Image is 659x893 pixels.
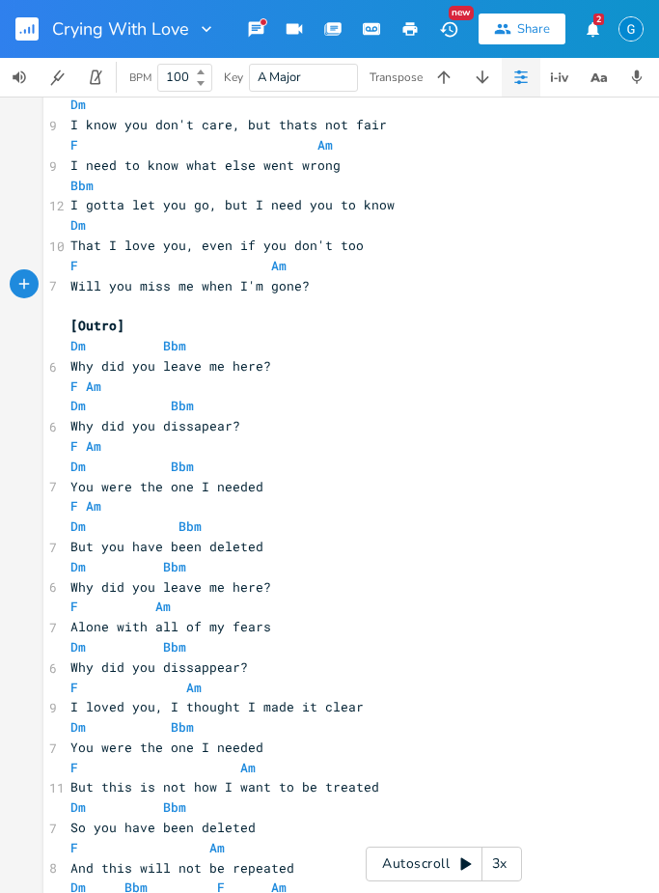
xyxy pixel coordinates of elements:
[593,14,604,25] div: 2
[70,658,248,676] span: Why did you dissappear?
[52,20,189,38] span: Crying With Love
[573,12,612,46] button: 2
[70,437,78,455] span: F
[70,317,124,334] span: [Outro]
[70,638,86,656] span: Dm
[70,116,387,133] span: I know you don't care, but thats not fair
[317,136,333,153] span: Am
[271,257,287,274] span: Am
[70,257,78,274] span: F
[163,558,186,575] span: Bbm
[155,598,171,615] span: Am
[171,458,194,475] span: Bbm
[70,377,78,395] span: F
[517,20,550,38] div: Share
[618,16,644,42] img: Gabriella Ziegler
[171,397,194,414] span: Bbm
[70,417,240,434] span: Why did you dissapear?
[70,177,94,194] span: Bbm
[70,458,86,475] span: Dm
[366,847,522,881] div: Autoscroll
[70,277,310,294] span: Will you miss me when I'm gone?
[70,237,364,254] span: That I love you, even if you don't too
[70,517,86,535] span: Dm
[163,798,186,816] span: Bbm
[70,859,294,877] span: And this will not be repeated
[186,679,202,696] span: Am
[70,558,86,575] span: Dm
[70,216,86,234] span: Dm
[171,718,194,736] span: Bbm
[70,497,78,515] span: F
[70,136,78,153] span: F
[70,618,271,635] span: Alone with all of my fears
[70,478,263,495] span: You were the one I needed
[240,759,256,776] span: Am
[163,337,186,354] span: Bbm
[163,638,186,656] span: Bbm
[70,778,379,795] span: But this is not how I want to be treated
[70,156,341,174] span: I need to know what else went wrong
[70,357,271,375] span: Why did you leave me here?
[429,12,468,46] button: New
[70,578,271,596] span: Why did you leave me here?
[224,71,243,83] div: Key
[209,839,225,856] span: Am
[70,718,86,736] span: Dm
[129,72,151,83] div: BPM
[70,798,86,816] span: Dm
[479,14,565,44] button: Share
[86,497,101,515] span: Am
[70,96,86,113] span: Dm
[86,437,101,455] span: Am
[70,698,364,715] span: I loved you, I thought I made it clear
[258,69,301,86] span: A Major
[70,598,78,615] span: F
[70,819,256,836] span: So you have been deleted
[70,397,86,414] span: Dm
[370,71,423,83] div: Transpose
[178,517,202,535] span: Bbm
[70,337,86,354] span: Dm
[70,196,395,213] span: I gotta let you go, but I need you to know
[482,847,517,881] div: 3x
[70,538,263,555] span: But you have been deleted
[70,739,263,756] span: You were the one I needed
[70,679,78,696] span: F
[86,377,101,395] span: Am
[449,6,474,20] div: New
[70,839,78,856] span: F
[70,759,78,776] span: F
